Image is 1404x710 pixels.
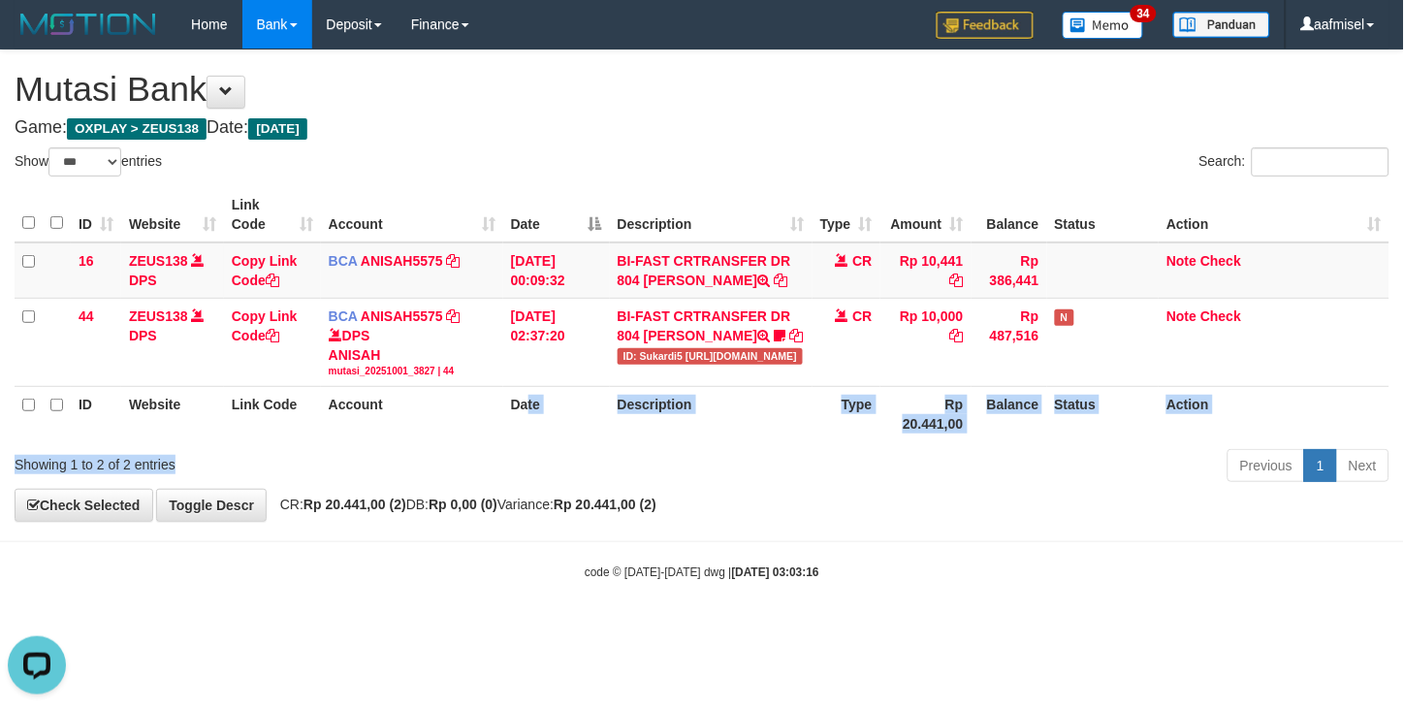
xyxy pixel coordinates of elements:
[1200,308,1241,324] a: Check
[79,253,94,269] span: 16
[610,387,813,442] th: Description
[1304,449,1337,482] a: 1
[15,447,570,474] div: Showing 1 to 2 of 2 entries
[1252,147,1389,177] input: Search:
[232,253,298,288] a: Copy Link Code
[121,387,224,442] th: Website
[79,308,94,324] span: 44
[813,187,880,242] th: Type: activate to sort column ascending
[15,489,153,522] a: Check Selected
[1200,253,1241,269] a: Check
[156,489,267,522] a: Toggle Descr
[361,253,443,269] a: ANISAH5575
[15,118,1389,138] h4: Game: Date:
[15,147,162,177] label: Show entries
[610,242,813,299] td: BI-FAST CRTRANSFER DR 804 [PERSON_NAME]
[852,253,872,269] span: CR
[1199,147,1389,177] label: Search:
[361,308,443,324] a: ANISAH5575
[1159,387,1389,442] th: Action
[950,273,964,288] a: Copy Rp 10,441 to clipboard
[329,253,358,269] span: BCA
[1228,449,1305,482] a: Previous
[48,147,121,177] select: Showentries
[129,308,188,324] a: ZEUS138
[1336,449,1389,482] a: Next
[303,497,406,512] strong: Rp 20.441,00 (2)
[1047,387,1160,442] th: Status
[950,328,964,343] a: Copy Rp 10,000 to clipboard
[1159,187,1389,242] th: Action: activate to sort column ascending
[8,8,66,66] button: Open LiveChat chat widget
[972,387,1047,442] th: Balance
[789,328,803,343] a: Copy BI-FAST CRTRANSFER DR 804 SUKARDI to clipboard
[15,10,162,39] img: MOTION_logo.png
[447,308,461,324] a: Copy ANISAH5575 to clipboard
[972,187,1047,242] th: Balance
[610,298,813,386] td: BI-FAST CRTRANSFER DR 804 [PERSON_NAME]
[880,298,972,386] td: Rp 10,000
[1055,309,1074,326] span: Has Note
[880,387,972,442] th: Rp 20.441,00
[232,308,298,343] a: Copy Link Code
[15,70,1389,109] h1: Mutasi Bank
[271,497,656,512] span: CR: DB: Variance:
[71,387,121,442] th: ID
[774,273,787,288] a: Copy BI-FAST CRTRANSFER DR 804 AGUS SALIM to clipboard
[972,298,1047,386] td: Rp 487,516
[503,187,610,242] th: Date: activate to sort column descending
[248,118,307,140] span: [DATE]
[503,242,610,299] td: [DATE] 00:09:32
[329,308,358,324] span: BCA
[813,387,880,442] th: Type
[1047,187,1160,242] th: Status
[554,497,656,512] strong: Rp 20.441,00 (2)
[121,242,224,299] td: DPS
[1166,253,1197,269] a: Note
[329,326,495,378] div: DPS ANISAH
[129,253,188,269] a: ZEUS138
[880,242,972,299] td: Rp 10,441
[503,387,610,442] th: Date
[732,565,819,579] strong: [DATE] 03:03:16
[329,365,495,378] div: mutasi_20251001_3827 | 44
[224,187,321,242] th: Link Code: activate to sort column ascending
[429,497,497,512] strong: Rp 0,00 (0)
[321,187,503,242] th: Account: activate to sort column ascending
[224,387,321,442] th: Link Code
[937,12,1034,39] img: Feedback.jpg
[71,187,121,242] th: ID: activate to sort column ascending
[1063,12,1144,39] img: Button%20Memo.svg
[618,348,804,365] span: ID: Sukardi5 [URL][DOMAIN_NAME]
[447,253,461,269] a: Copy ANISAH5575 to clipboard
[321,387,503,442] th: Account
[503,298,610,386] td: [DATE] 02:37:20
[880,187,972,242] th: Amount: activate to sort column ascending
[1173,12,1270,38] img: panduan.png
[1131,5,1157,22] span: 34
[1166,308,1197,324] a: Note
[585,565,819,579] small: code © [DATE]-[DATE] dwg |
[610,187,813,242] th: Description: activate to sort column ascending
[121,187,224,242] th: Website: activate to sort column ascending
[67,118,207,140] span: OXPLAY > ZEUS138
[852,308,872,324] span: CR
[972,242,1047,299] td: Rp 386,441
[121,298,224,386] td: DPS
